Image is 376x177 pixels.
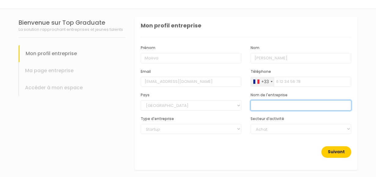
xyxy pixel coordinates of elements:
[19,19,125,26] h1: Bienvenue sur Top Graduate
[141,69,151,74] label: Email
[141,21,351,37] div: Mon profil entreprise
[321,146,351,158] button: Suivant
[141,116,174,122] label: Type d'entreprise
[19,27,123,32] span: La solution rapprochant entreprises et jeunes talents
[261,79,269,85] div: +33
[19,79,125,96] div: Accéder à mon espace
[251,116,284,122] label: Secteur d'activité
[251,69,271,74] label: Téléphone
[251,77,351,87] input: 6 12 34 56 78
[251,45,259,51] label: Nom
[19,45,125,62] div: Mon profil entreprise
[141,92,150,98] label: Pays
[141,45,155,51] label: Prénom
[251,77,274,87] div: France: +33
[19,62,125,79] div: Ma page entreprise
[251,92,287,98] label: Nom de l'entreprise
